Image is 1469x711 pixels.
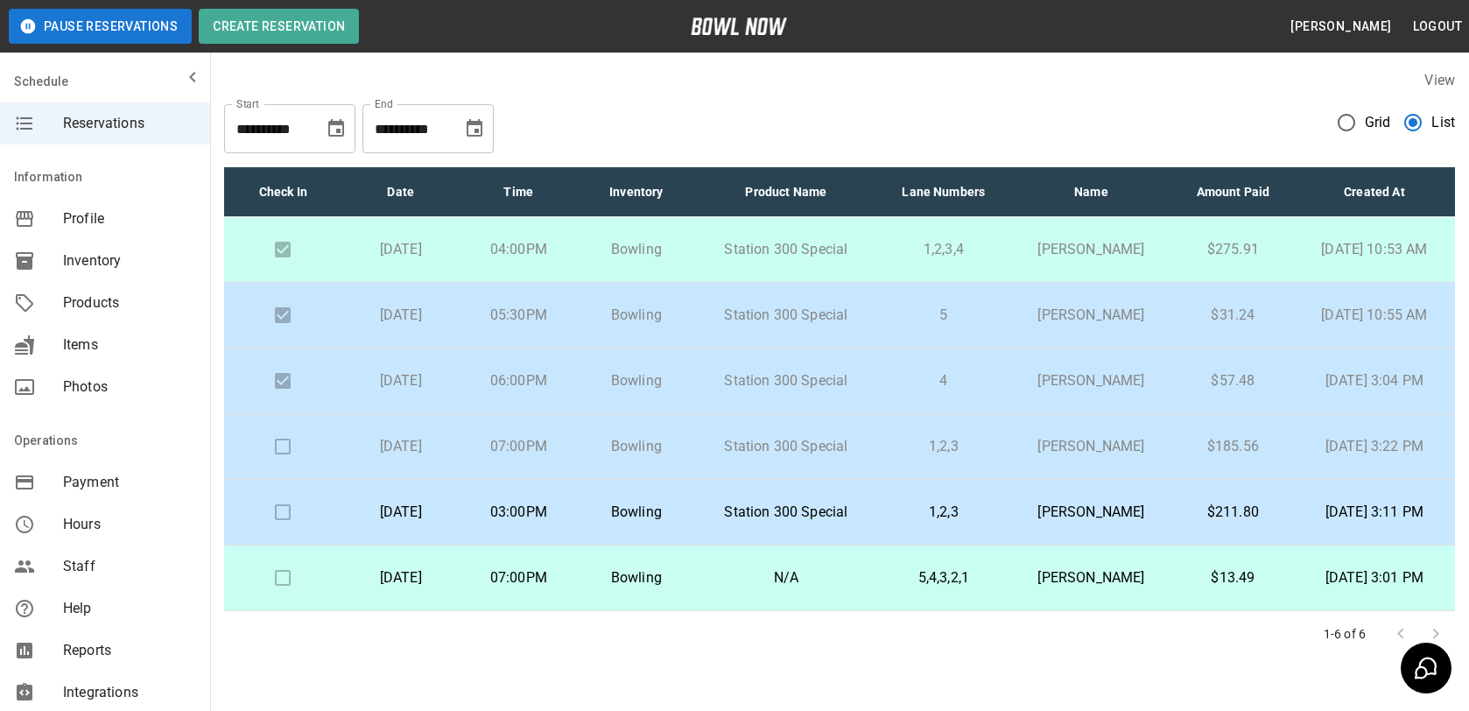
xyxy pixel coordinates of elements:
span: Payment [63,472,196,493]
p: Station 300 Special [709,436,863,457]
p: $31.24 [1186,305,1280,326]
th: Amount Paid [1172,167,1294,217]
th: Product Name [695,167,877,217]
label: View [1424,72,1455,88]
p: [DATE] [356,567,446,588]
p: [DATE] 3:01 PM [1308,567,1441,588]
p: Bowling [592,370,682,391]
button: [PERSON_NAME] [1283,11,1398,43]
p: $275.91 [1186,239,1280,260]
p: Station 300 Special [709,502,863,523]
p: [DATE] [356,305,446,326]
span: Grid [1365,112,1391,133]
th: Check In [224,167,342,217]
span: List [1431,112,1455,133]
p: 4 [891,370,996,391]
th: Inventory [578,167,696,217]
th: Lane Numbers [877,167,1010,217]
p: [DATE] 3:11 PM [1308,502,1441,523]
p: [DATE] 3:04 PM [1308,370,1441,391]
span: Hours [63,514,196,535]
span: Staff [63,556,196,577]
p: 06:00PM [474,370,564,391]
span: Inventory [63,250,196,271]
p: $185.56 [1186,436,1280,457]
p: [PERSON_NAME] [1024,436,1158,457]
p: 05:30PM [474,305,564,326]
p: 03:00PM [474,502,564,523]
p: [DATE] 10:55 AM [1308,305,1441,326]
button: Create Reservation [199,9,359,44]
button: Choose date, selected date is Sep 20, 2025 [319,111,354,146]
p: [DATE] [356,239,446,260]
p: [DATE] 3:22 PM [1308,436,1441,457]
span: Reservations [63,113,196,134]
p: N/A [709,567,863,588]
p: Station 300 Special [709,305,863,326]
p: [PERSON_NAME] [1024,239,1158,260]
span: Photos [63,377,196,398]
p: 5 [891,305,996,326]
p: Bowling [592,305,682,326]
span: Products [63,292,196,313]
p: [DATE] [356,502,446,523]
p: $57.48 [1186,370,1280,391]
p: 1,2,3,4 [891,239,996,260]
p: 07:00PM [474,567,564,588]
p: Station 300 Special [709,370,863,391]
p: $13.49 [1186,567,1280,588]
img: logo [691,18,787,35]
th: Created At [1294,167,1455,217]
button: Logout [1406,11,1469,43]
p: 04:00PM [474,239,564,260]
p: Bowling [592,567,682,588]
p: Bowling [592,436,682,457]
span: Integrations [63,682,196,703]
p: [PERSON_NAME] [1024,502,1158,523]
button: Pause Reservations [9,9,192,44]
p: 1,2,3 [891,436,996,457]
span: Reports [63,640,196,661]
th: Date [342,167,460,217]
th: Name [1010,167,1172,217]
p: [PERSON_NAME] [1024,305,1158,326]
p: 07:00PM [474,436,564,457]
span: Profile [63,208,196,229]
span: Help [63,598,196,619]
p: [PERSON_NAME] [1024,370,1158,391]
p: [DATE] [356,370,446,391]
p: Bowling [592,502,682,523]
p: 1-6 of 6 [1324,625,1366,643]
p: [DATE] 10:53 AM [1308,239,1441,260]
th: Time [460,167,578,217]
p: Bowling [592,239,682,260]
p: [PERSON_NAME] [1024,567,1158,588]
p: [DATE] [356,436,446,457]
span: Items [63,334,196,355]
p: $211.80 [1186,502,1280,523]
p: Station 300 Special [709,239,863,260]
button: Choose date, selected date is Oct 20, 2025 [457,111,492,146]
p: 5,4,3,2,1 [891,567,996,588]
p: 1,2,3 [891,502,996,523]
